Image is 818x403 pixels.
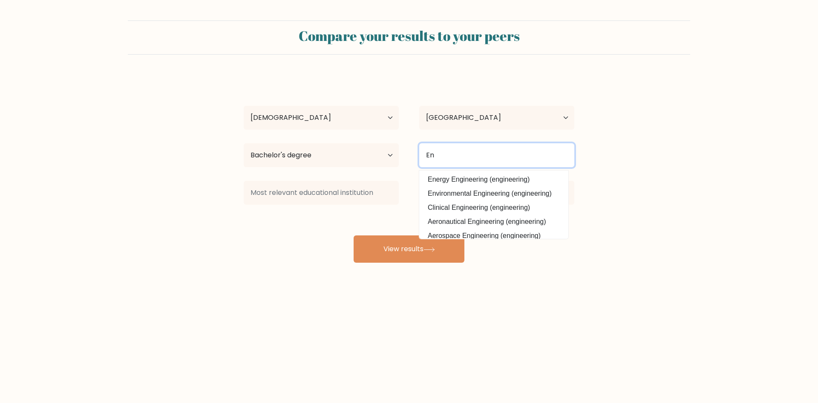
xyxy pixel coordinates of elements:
[421,201,566,215] option: Clinical Engineering (engineering)
[419,143,574,167] input: What did you study?
[421,229,566,243] option: Aerospace Engineering (engineering)
[421,187,566,200] option: Environmental Engineering (engineering)
[421,173,566,186] option: Energy Engineering (engineering)
[244,181,399,205] input: Most relevant educational institution
[421,215,566,229] option: Aeronautical Engineering (engineering)
[354,235,464,263] button: View results
[133,28,685,44] h2: Compare your results to your peers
